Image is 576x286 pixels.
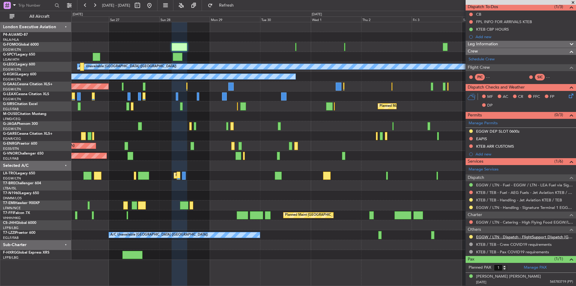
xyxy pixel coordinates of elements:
[476,129,520,134] div: EGGW DEP SLOT 0600z
[468,41,498,48] span: Leg Information
[3,182,15,185] span: T7-BRE
[476,136,487,141] div: EAPIS
[3,77,21,82] a: EGGW/LTN
[3,231,15,235] span: T7-LZZI
[3,132,52,136] a: G-GARECessna Citation XLS+
[3,33,28,37] a: P4-AUAMD-87
[3,102,14,106] span: G-SIRS
[7,12,65,21] button: All Aircraft
[476,249,549,254] a: KTEB / TEB - Pax COVID19 requirements
[3,186,16,191] a: LTBA/ISL
[3,236,19,240] a: EGLF/FAB
[468,64,490,71] span: Flight Crew
[475,74,485,80] div: PIC
[476,274,541,280] div: [PERSON_NAME] [PERSON_NAME]
[3,201,15,205] span: T7-EMI
[3,38,19,42] a: FALA/HLA
[469,120,498,126] a: Manage Permits
[468,226,481,233] span: Others
[468,48,478,55] span: Crew
[3,251,16,254] span: F-HXRG
[475,152,573,157] div: Add new
[468,4,498,11] span: Dispatch To-Dos
[3,132,17,136] span: G-GARE
[210,17,260,22] div: Mon 29
[3,201,40,205] a: T7-EMIHawker 900XP
[476,12,481,17] div: CB
[533,94,540,100] span: FFC
[468,256,474,263] span: Pax
[518,94,523,100] span: CR
[3,87,21,92] a: EGGW/LTN
[550,94,554,100] span: FP
[3,63,35,66] a: G-LEGCLegacy 600
[3,73,36,76] a: G-KGKGLegacy 600
[3,142,17,146] span: G-ENRG
[476,144,514,149] div: KTEB ARR CUSTOMS
[3,102,37,106] a: G-SIRSCitation Excel
[476,242,552,247] a: KTEB / TEB - Crew COVID19 requirements
[468,174,484,181] span: Dispatch
[475,34,573,39] div: Add new
[3,107,19,111] a: EGLF/FAB
[109,17,159,22] div: Sat 27
[3,63,16,66] span: G-LEGC
[3,57,19,62] a: LGAV/ATH
[468,158,483,165] span: Services
[3,73,17,76] span: G-KGKG
[3,83,52,86] a: G-GAALCessna Citation XLS+
[476,280,486,284] span: [DATE]
[3,172,35,175] a: LX-TROLegacy 650
[3,176,21,181] a: EGGW/LTN
[476,234,573,239] a: EGGW / LTN - Dispatch - FlightSupport Dispatch [GEOGRAPHIC_DATA]
[3,43,18,47] span: G-FOMO
[3,146,19,151] a: EGSS/STN
[102,3,130,8] span: [DATE] - [DATE]
[476,190,573,195] a: KTEB / TEB - Fuel - AEG Fuels - Jet Aviation KTEB / TEB
[379,102,474,111] div: Planned Maint [GEOGRAPHIC_DATA] ([GEOGRAPHIC_DATA])
[3,231,35,235] a: T7-LZZIPraetor 600
[487,94,493,100] span: MF
[3,117,20,121] a: LFMD/CEQ
[535,74,545,80] div: SIC
[476,27,509,32] div: KTEB CBP HOURS
[18,1,53,10] input: Trip Number
[3,211,30,215] a: T7-FFIFalcon 7X
[3,53,16,56] span: G-SPCY
[3,122,17,126] span: G-JAGA
[311,17,361,22] div: Wed 1
[3,182,41,185] a: T7-BREChallenger 604
[550,279,573,284] span: 565783719 (PP)
[3,67,21,72] a: EGGW/LTN
[469,167,499,173] a: Manage Services
[3,156,19,161] a: EGLF/FAB
[468,84,525,91] span: Dispatch Checks and Weather
[3,92,16,96] span: G-LEAX
[503,94,508,100] span: AC
[205,1,241,10] button: Refresh
[73,12,83,17] div: [DATE]
[3,152,43,155] a: G-VNORChallenger 650
[175,171,270,180] div: Planned Maint [GEOGRAPHIC_DATA] ([GEOGRAPHIC_DATA])
[3,142,37,146] a: G-ENRGPraetor 600
[3,127,21,131] a: EGGW/LTN
[159,17,210,22] div: Sun 28
[214,3,239,8] span: Refresh
[3,211,13,215] span: T7-FFI
[260,17,310,22] div: Tue 30
[476,182,573,188] a: EGGW / LTN - Fuel - EGGW / LTN - LEA Fuel via Signature in EGGW
[3,53,35,56] a: G-SPCYLegacy 650
[469,265,491,271] label: Planned PAX
[524,265,547,271] a: Manage PAX
[3,122,38,126] a: G-JAGAPhenom 300
[487,103,493,109] span: DP
[285,211,379,220] div: Planned Maint [GEOGRAPHIC_DATA] ([GEOGRAPHIC_DATA])
[361,17,412,22] div: Thu 2
[3,251,49,254] a: F-HXRGGlobal Express XRS
[476,197,562,203] a: KTEB / TEB - Handling - Jet Aviation KTEB / TEB
[3,92,49,96] a: G-LEAXCessna Citation XLS
[3,112,46,116] a: M-OUSECitation Mustang
[3,226,19,230] a: LFPB/LBG
[79,62,176,71] div: A/C Unavailable [GEOGRAPHIC_DATA] ([GEOGRAPHIC_DATA])
[3,97,21,101] a: EGGW/LTN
